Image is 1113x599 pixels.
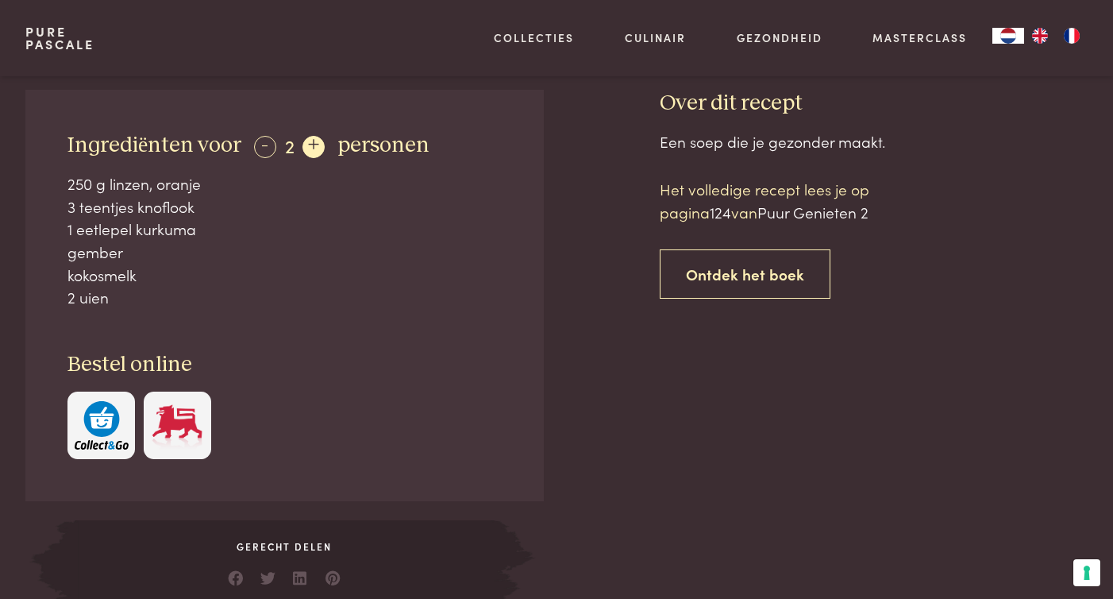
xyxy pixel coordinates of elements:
span: personen [337,134,429,157]
div: + [302,136,325,158]
a: Ontdek het boek [660,249,830,299]
img: Delhaize [150,401,204,450]
a: Masterclass [872,29,967,46]
span: Puur Genieten 2 [757,201,868,222]
span: 124 [710,201,731,222]
a: Gezondheid [737,29,822,46]
div: 3 teentjes knoflook [67,195,502,218]
aside: Language selected: Nederlands [992,28,1088,44]
h3: Over dit recept [660,90,1088,118]
span: Gerecht delen [75,539,495,554]
ul: Language list [1024,28,1088,44]
a: NL [992,28,1024,44]
div: 250 g linzen, oranje [67,172,502,195]
div: kokosmelk [67,264,502,287]
button: Uw voorkeuren voor toestemming voor trackingtechnologieën [1073,559,1100,586]
div: gember [67,241,502,264]
h3: Bestel online [67,351,502,379]
div: 1 eetlepel kurkuma [67,218,502,241]
a: Collecties [494,29,574,46]
a: Culinair [625,29,686,46]
p: Het volledige recept lees je op pagina van [660,178,930,223]
div: - [254,136,276,158]
div: 2 uien [67,286,502,309]
div: Een soep die je gezonder maakt. [660,130,1088,153]
div: Language [992,28,1024,44]
span: Ingrediënten voor [67,134,241,157]
a: EN [1024,28,1056,44]
span: 2 [285,132,295,158]
img: c308188babc36a3a401bcb5cb7e020f4d5ab42f7cacd8327e500463a43eeb86c.svg [75,401,129,450]
a: PurePascale [25,25,94,51]
a: FR [1056,28,1088,44]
